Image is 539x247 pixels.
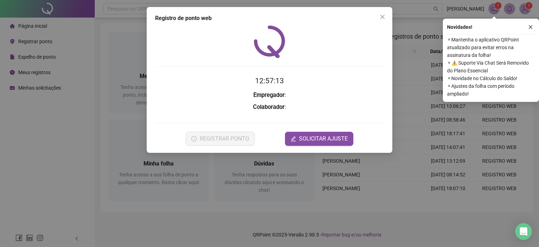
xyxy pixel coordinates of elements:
button: Close [377,11,388,22]
span: close [380,14,385,20]
img: QRPoint [254,25,285,58]
div: Open Intercom Messenger [515,223,532,240]
strong: Empregador [253,92,285,98]
button: editSOLICITAR AJUSTE [285,132,353,146]
button: REGISTRAR PONTO [186,132,255,146]
span: ⚬ ⚠️ Suporte Via Chat Será Removido do Plano Essencial [447,59,535,74]
span: ⚬ Novidade no Cálculo do Saldo! [447,74,535,82]
h3: : [155,91,384,100]
span: close [528,25,533,30]
time: 12:57:13 [255,77,284,85]
div: Registro de ponto web [155,14,384,22]
span: edit [291,136,296,142]
span: SOLICITAR AJUSTE [299,135,348,143]
span: Novidades ! [447,23,472,31]
span: ⚬ Mantenha o aplicativo QRPoint atualizado para evitar erros na assinatura da folha! [447,36,535,59]
h3: : [155,103,384,112]
span: ⚬ Ajustes da folha com período ampliado! [447,82,535,98]
strong: Colaborador [253,104,285,110]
